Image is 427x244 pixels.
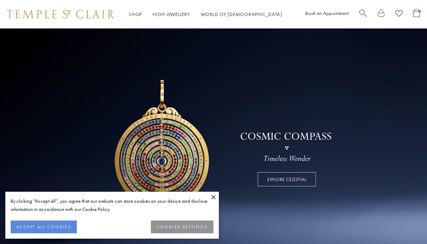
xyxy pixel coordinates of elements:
[153,11,190,17] a: High JewelleryHigh Jewellery
[413,9,420,20] a: Open Shopping Bag
[7,10,115,18] img: Temple St. Clair
[129,11,142,17] a: ShopShop
[305,10,349,16] a: Book an Appointment
[395,9,402,20] a: View Wishlist
[11,221,77,233] button: ACCEPT ALL COOKIES
[359,9,367,20] a: Search
[201,11,282,17] a: World of [DEMOGRAPHIC_DATA]World of [DEMOGRAPHIC_DATA]
[151,221,213,233] button: COOKIES SETTINGS
[129,10,282,19] nav: Main navigation
[11,197,213,213] div: By clicking “Accept all”, you agree that our website can store cookies on your device and disclos...
[391,211,420,237] iframe: Gorgias live chat messenger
